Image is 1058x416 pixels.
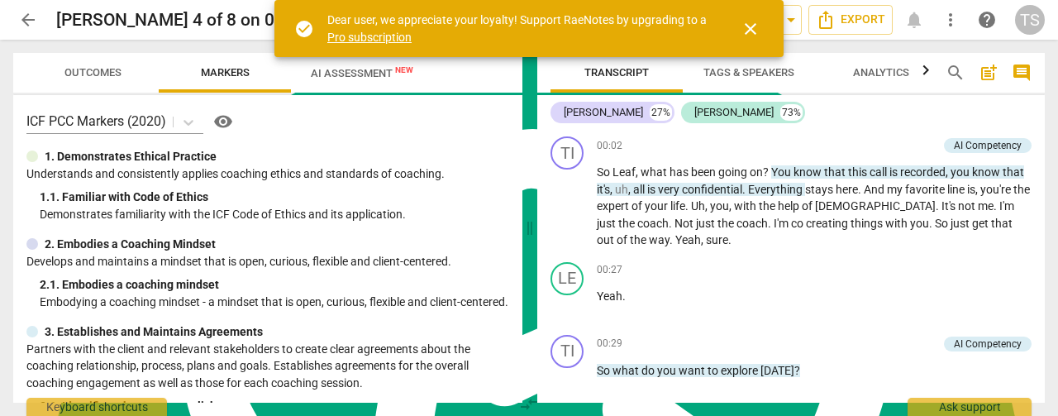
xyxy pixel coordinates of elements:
div: 73% [780,104,803,121]
span: stays [805,183,836,196]
span: Outcomes [64,66,122,79]
span: that [991,217,1013,230]
span: . [669,217,674,230]
div: Change speaker [550,136,584,170]
span: , [636,165,641,179]
span: life [670,199,685,213]
span: what [641,165,670,179]
span: ? [794,364,800,377]
span: AI Assessment [311,67,413,79]
span: Yeah [675,233,701,246]
div: AI Competency [954,337,1022,351]
span: all [633,183,647,196]
p: Demonstrates familiarity with the ICF Code of Ethics and its application. [40,206,509,223]
span: want [679,364,708,377]
span: . [728,233,732,246]
span: is [967,183,975,196]
span: Yeah [597,289,622,303]
span: Tags & Speakers [703,66,794,79]
span: , [628,183,633,196]
span: with [734,199,759,213]
span: line [947,183,967,196]
span: more_vert [941,10,960,30]
span: expert [597,199,631,213]
span: the [618,217,637,230]
span: just [597,217,618,230]
span: going [718,165,750,179]
span: 00:27 [597,263,622,277]
span: just [696,217,717,230]
div: 27% [650,104,672,121]
button: Sharing summary [780,5,802,35]
p: Embodying a coaching mindset - a mindset that is open, curious, flexible and client-centered. [40,294,509,311]
span: post_add [979,63,998,83]
span: sure [706,233,728,246]
span: help [778,199,802,213]
span: arrow_back [18,10,38,30]
span: you [710,199,729,213]
p: 2. Embodies a Coaching Mindset [45,236,216,253]
span: , [975,183,980,196]
span: call [870,165,889,179]
span: is [647,183,658,196]
button: Help [210,108,236,135]
span: . [858,183,864,196]
span: to [708,364,721,377]
span: it's [597,183,610,196]
button: Close [731,9,770,49]
span: this [848,165,870,179]
p: 3. Establishes and Maintains Agreements [45,323,263,341]
span: confidential [682,183,742,196]
span: visibility [213,112,233,131]
span: co [791,217,806,230]
span: has [670,165,691,179]
span: just [951,217,972,230]
span: know [972,165,1003,179]
span: . [670,233,675,246]
span: . [768,217,774,230]
p: Develops and maintains a mindset that is open, curious, flexible and client-centered. [26,253,509,270]
span: you're [980,183,1013,196]
span: , [701,233,706,246]
span: , [946,165,951,179]
span: with [885,217,910,230]
span: check_circle [294,19,314,39]
span: ? [763,165,771,179]
span: coach [637,217,669,230]
span: [DEMOGRAPHIC_DATA] [815,199,936,213]
span: Not [674,217,696,230]
div: 2. 1. Embodies a coaching mindset [40,276,509,294]
span: do [641,364,657,377]
span: 00:29 [597,337,622,351]
span: . [994,199,999,213]
span: Uh [691,199,705,213]
div: 1. 1. Familiar with Code of Ethics [40,189,509,206]
a: Help [972,5,1002,35]
p: Understands and consistently applies coaching ethics and standards of coaching. [26,165,509,183]
span: , [610,183,615,196]
span: the [630,233,649,246]
span: that [1003,165,1024,179]
button: Export [808,5,893,35]
span: that [824,165,848,179]
div: AI Competency [954,138,1022,153]
button: Search [942,60,969,86]
span: . [929,217,935,230]
span: Analytics [853,66,909,79]
span: here [836,183,858,196]
a: Help [203,108,236,135]
span: comment [1012,63,1032,83]
span: close [741,19,760,39]
button: Show/Hide comments [1008,60,1035,86]
span: arrow_drop_down [781,10,801,30]
span: is [889,165,900,179]
div: [PERSON_NAME] [694,104,774,121]
h2: [PERSON_NAME] 4 of 8 on 09082025_Video [56,10,379,31]
span: . [622,289,626,303]
div: TS [1015,5,1045,35]
span: Filler word [615,183,628,196]
a: Pro subscription [327,31,412,44]
span: Markers [201,66,250,79]
span: know [793,165,824,179]
span: not [958,199,978,213]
